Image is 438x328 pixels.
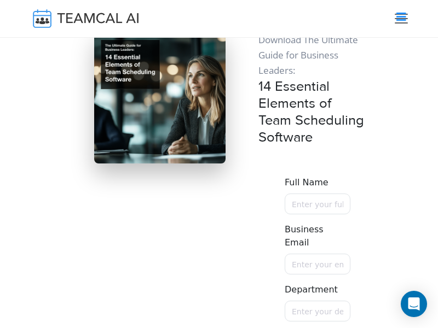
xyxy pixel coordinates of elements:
label: Department [285,283,338,296]
input: Enter your email [285,254,350,274]
label: Business Email [285,223,350,249]
h3: 14 Essential Elements of Team Scheduling Software [258,78,377,172]
p: Download The Ultimate Guide for Business Leaders: [258,32,377,78]
img: pic [94,32,226,163]
label: Full Name [285,176,328,189]
input: Enter your department/function [285,301,350,321]
button: Toggle navigation [393,10,410,27]
div: Open Intercom Messenger [401,291,427,317]
input: Name must only contain letters and spaces [285,194,350,214]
